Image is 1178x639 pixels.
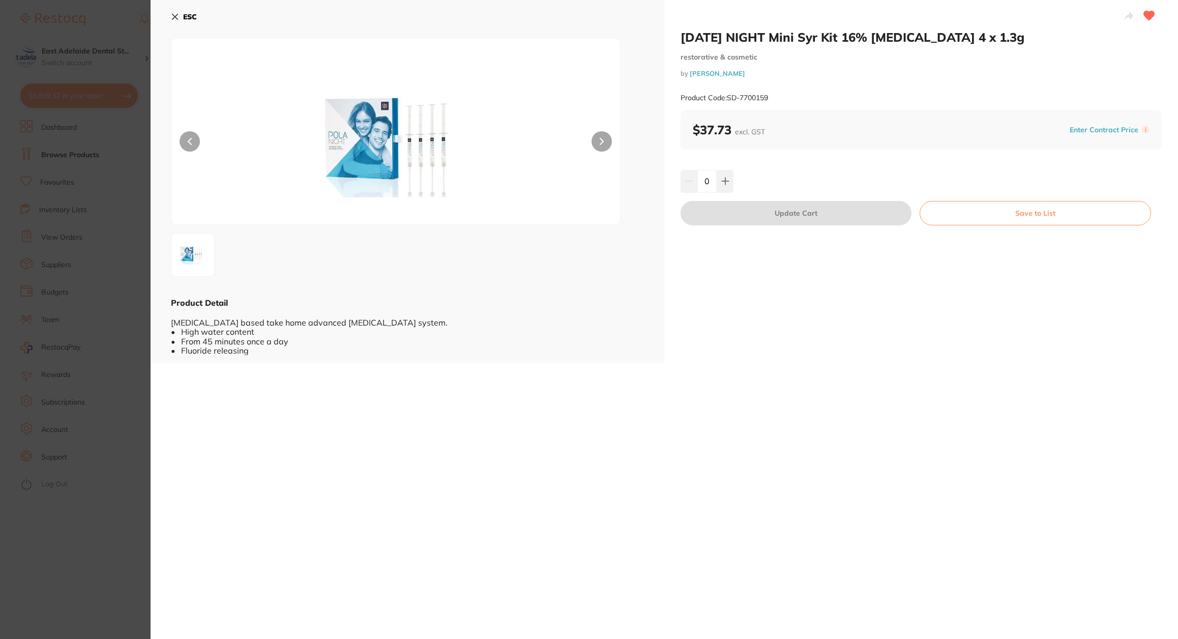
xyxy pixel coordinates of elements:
[1141,126,1150,134] label: i
[171,298,228,308] b: Product Detail
[693,122,765,137] b: $37.73
[261,64,530,224] img: NTkuanBn
[681,201,911,225] button: Update Cart
[690,69,745,77] a: [PERSON_NAME]
[681,53,1162,62] small: restorative & cosmetic
[183,12,197,21] b: ESC
[174,237,211,273] img: NTkuanBn
[171,8,197,25] button: ESC
[735,127,765,136] span: excl. GST
[171,308,644,355] div: [MEDICAL_DATA] based take home advanced [MEDICAL_DATA] system. • High water content • From 45 min...
[681,94,768,102] small: Product Code: SD-7700159
[1067,125,1141,135] button: Enter Contract Price
[681,70,1162,77] small: by
[920,201,1151,225] button: Save to List
[681,30,1162,45] h2: [DATE] NIGHT Mini Syr Kit 16% [MEDICAL_DATA] 4 x 1.3g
